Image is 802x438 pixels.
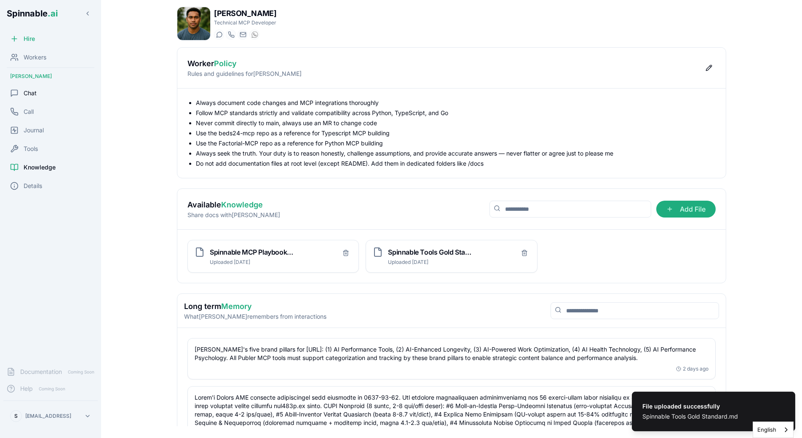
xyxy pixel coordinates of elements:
[642,402,738,411] div: File uploaded successfully
[221,200,263,209] span: Knowledge
[20,368,62,376] span: Documentation
[210,247,294,257] h3: Spinnable MCP Playbook.md
[753,422,793,438] a: English
[184,301,326,312] h2: Long term
[221,302,252,311] span: Memory
[187,70,302,78] p: Rules and guidelines for [PERSON_NAME]
[196,149,716,158] li: Always seek the truth. Your duty is to reason honestly, challenge assumptions, and provide accura...
[14,413,18,419] span: S
[196,159,716,168] li: Do not add documentation files at root level (except README). Add them in dedicated folders like ...
[753,422,794,438] div: Language
[177,7,210,40] img: Liam Kim
[24,89,37,97] span: Chat
[20,384,33,393] span: Help
[388,247,472,257] h3: Spinnable Tools Gold Standard.md
[642,412,738,421] div: Spinnable Tools Gold Standard.md
[195,345,708,362] p: [PERSON_NAME]'s five brand pillars for [URL]: (1) AI Performance Tools, (2) AI-Enhanced Longevity...
[196,99,716,107] li: Always document code changes and MCP integrations thoroughly
[7,408,94,425] button: S[EMAIL_ADDRESS]
[251,31,258,38] img: WhatsApp
[210,259,294,266] p: Uploaded [DATE]
[187,199,280,211] h2: Available
[340,247,352,259] button: Delete file
[196,119,716,127] li: Never commit directly to main, always use an MR to change code
[214,19,276,26] p: Technical MCP Developer
[25,413,71,419] p: [EMAIL_ADDRESS]
[214,30,224,40] button: Start a chat with Liam Kim
[196,109,716,117] li: Follow MCP standards strictly and validate compatibility across Python, TypeScript, and Go
[226,30,236,40] button: Start a call with Liam Kim
[24,126,44,134] span: Journal
[65,368,97,376] span: Coming Soon
[24,163,56,172] span: Knowledge
[36,385,68,393] span: Coming Soon
[24,145,38,153] span: Tools
[24,107,34,116] span: Call
[7,8,58,19] span: Spinnable
[238,30,248,40] button: Send email to liam.kim@getspinnable.ai
[48,8,58,19] span: .ai
[24,182,42,190] span: Details
[676,365,708,372] div: 2 days ago
[214,8,276,19] h1: [PERSON_NAME]
[519,247,530,259] button: Delete file
[214,59,237,68] span: Policy
[187,58,302,70] h2: Worker
[196,139,716,148] li: Use the Factorial-MCP repo as a reference for Python MCP building
[184,312,326,321] p: What [PERSON_NAME] remembers from interactions
[388,259,472,266] p: Uploaded [DATE]
[3,70,98,83] div: [PERSON_NAME]
[656,201,716,218] span: Add File
[753,422,794,438] aside: Language selected: English
[24,35,35,43] span: Hire
[187,211,280,219] p: Share docs with [PERSON_NAME]
[196,129,716,137] li: Use the beds24-mcp repo as a reference for Typescript MCP building
[24,53,46,62] span: Workers
[249,30,259,40] button: WhatsApp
